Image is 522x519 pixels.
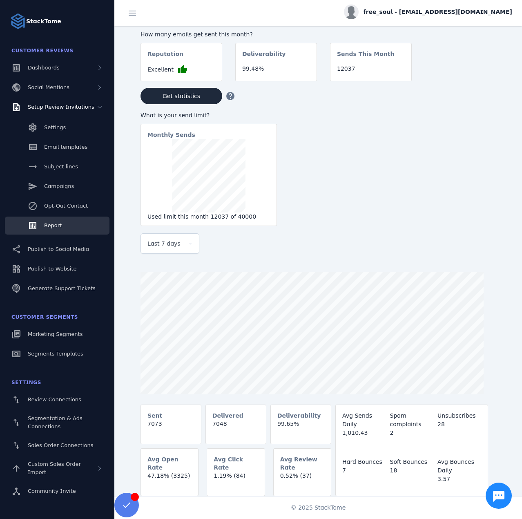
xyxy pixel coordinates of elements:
div: Unsubscribes [437,412,481,420]
a: Email templates [5,138,109,156]
a: Publish to Website [5,260,109,278]
mat-icon: thumb_up [178,65,187,74]
div: 18 [390,466,434,475]
a: Community Invite [5,482,109,500]
span: Community Invite [28,488,76,494]
img: profile.jpg [344,4,359,19]
div: Used limit this month 12037 of 40000 [147,213,270,221]
span: Opt-Out Contact [44,203,88,209]
span: Subject lines [44,163,78,170]
mat-card-subtitle: Sent [147,412,162,420]
a: Sales Order Connections [5,436,109,454]
div: What is your send limit? [141,111,277,120]
button: free_soul - [EMAIL_ADDRESS][DOMAIN_NAME] [344,4,512,19]
span: Sales Order Connections [28,442,93,448]
span: Settings [11,380,41,385]
a: Marketing Segments [5,325,109,343]
span: Setup Review Invitations [28,104,94,110]
div: 7 [342,466,386,475]
mat-card-content: 12037 [330,65,411,80]
div: 99.48% [242,65,310,73]
div: Avg Sends Daily [342,412,386,429]
mat-card-subtitle: Deliverability [277,412,321,420]
div: Spam complaints [390,412,434,429]
span: Generate Support Tickets [28,285,96,291]
span: Dashboards [28,65,60,71]
a: Campaigns [5,177,109,195]
span: Segmentation & Ads Connections [28,415,83,430]
a: Settings [5,119,109,136]
mat-card-content: 7048 [206,420,266,435]
span: Email templates [44,144,87,150]
strong: StackTome [26,17,61,26]
span: Settings [44,124,66,130]
a: Segments Templates [5,345,109,363]
span: Excellent [147,65,174,74]
span: Publish to Social Media [28,246,89,252]
span: Last 7 days [147,239,181,248]
span: © 2025 StackTome [291,503,346,512]
mat-card-subtitle: Reputation [147,50,183,65]
div: 3.57 [437,475,481,483]
mat-card-subtitle: Monthly Sends [147,131,195,139]
span: Segments Templates [28,351,83,357]
mat-card-content: 99.65% [271,420,331,435]
a: Opt-Out Contact [5,197,109,215]
div: 2 [390,429,434,437]
button: Get statistics [141,88,222,104]
div: 28 [437,420,481,429]
mat-card-content: 7073 [141,420,201,435]
span: Get statistics [163,93,200,99]
span: Report [44,222,62,228]
a: Generate Support Tickets [5,280,109,298]
span: Social Mentions [28,84,69,90]
span: Custom Sales Order Import [28,461,81,475]
a: Segmentation & Ads Connections [5,410,109,435]
span: Publish to Website [28,266,76,272]
img: Logo image [10,13,26,29]
div: Avg Bounces Daily [437,458,481,475]
div: Hard Bounces [342,458,386,466]
span: Campaigns [44,183,74,189]
mat-card-subtitle: Sends This Month [337,50,394,65]
span: free_soul - [EMAIL_ADDRESS][DOMAIN_NAME] [364,8,512,16]
a: Publish to Social Media [5,240,109,258]
span: Marketing Segments [28,331,83,337]
span: Customer Reviews [11,48,74,54]
a: Review Connections [5,391,109,409]
mat-card-subtitle: Avg Open Rate [147,455,192,472]
mat-card-subtitle: Avg Click Rate [214,455,258,472]
div: 1,010.43 [342,429,386,437]
a: Subject lines [5,158,109,176]
span: Customer Segments [11,314,78,320]
mat-card-content: 0.52% (37) [274,472,331,487]
mat-card-subtitle: Delivered [212,412,243,420]
div: Soft Bounces [390,458,434,466]
div: How many emails get sent this month? [141,30,412,39]
mat-card-subtitle: Avg Review Rate [280,455,324,472]
mat-card-content: 47.18% (3325) [141,472,198,487]
span: Review Connections [28,396,81,403]
mat-card-content: 1.19% (84) [207,472,264,487]
mat-card-subtitle: Deliverability [242,50,286,65]
a: Report [5,217,109,235]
